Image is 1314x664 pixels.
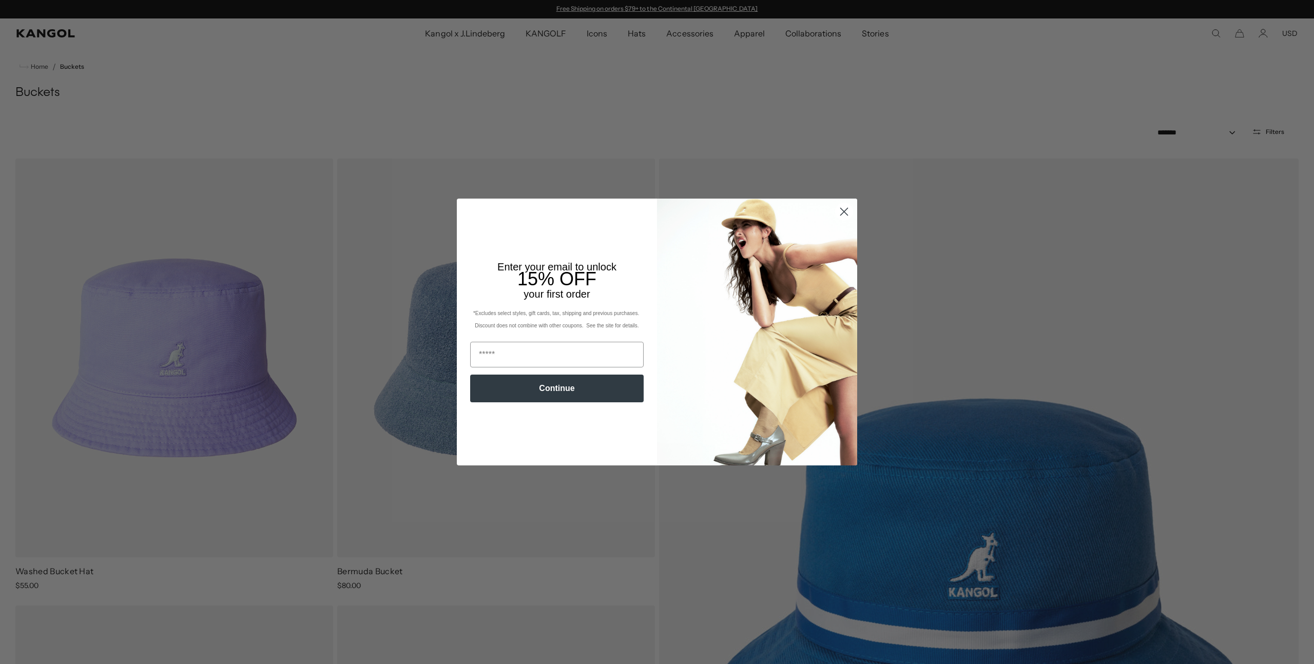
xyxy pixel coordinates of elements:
[835,203,853,221] button: Close dialog
[473,310,641,328] span: *Excludes select styles, gift cards, tax, shipping and previous purchases. Discount does not comb...
[470,375,644,402] button: Continue
[657,199,857,465] img: 93be19ad-e773-4382-80b9-c9d740c9197f.jpeg
[497,261,616,272] span: Enter your email to unlock
[517,268,596,289] span: 15% OFF
[470,342,644,367] input: Email
[524,288,590,300] span: your first order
